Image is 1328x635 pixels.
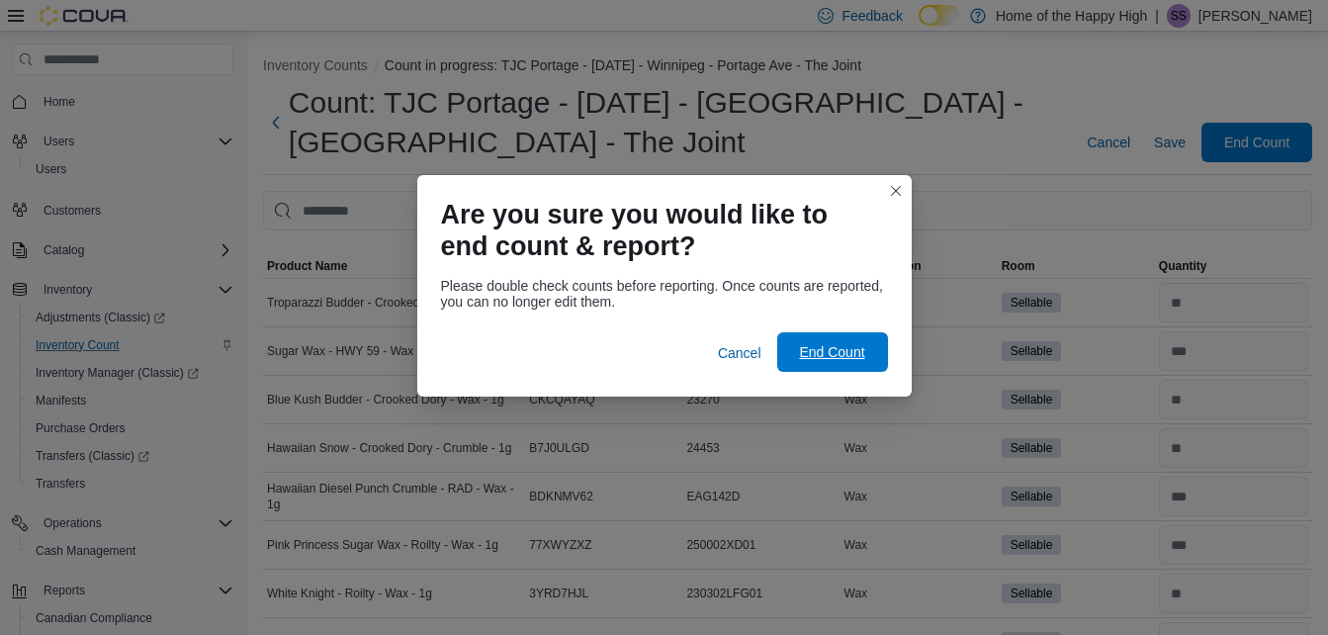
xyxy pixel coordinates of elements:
button: Closes this modal window [884,179,908,203]
button: Cancel [710,333,769,373]
span: End Count [799,342,864,362]
h1: Are you sure you would like to end count & report? [441,199,872,262]
button: End Count [777,332,888,372]
span: Cancel [718,343,761,363]
div: Please double check counts before reporting. Once counts are reported, you can no longer edit them. [441,278,888,310]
